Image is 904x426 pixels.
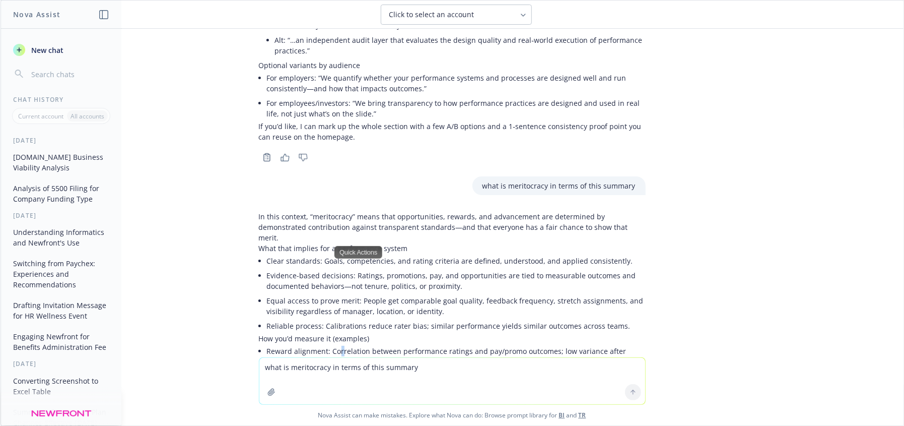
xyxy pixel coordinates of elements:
[9,373,113,400] button: Converting Screenshot to Excel Table
[71,112,104,120] p: All accounts
[482,180,636,191] p: what is meritocracy in terms of this summary
[275,33,646,58] li: Alt: “…an independent audit layer that evaluates the design quality and real‑world execution of p...
[559,411,565,419] a: BI
[29,45,63,55] span: New chat
[259,243,646,254] p: What that implies for a performance system
[267,268,646,293] li: Evidence-based decisions: Ratings, promotions, pay, and opportunities are tied to measurable outc...
[9,255,113,293] button: Switching from Paychex: Experiences and Recommendations
[262,153,271,162] svg: Copy to clipboard
[5,405,899,425] span: Nova Assist can make mistakes. Explore what Nova can do: Browse prompt library for and
[267,71,646,96] li: For employers: “We quantify whether your performance systems and processes are designed well and ...
[259,333,646,344] p: How you’d measure it (examples)
[1,136,121,145] div: [DATE]
[29,67,109,81] input: Search chats
[9,224,113,251] button: Understanding Informatics and Newfront's Use
[9,149,113,176] button: [DOMAIN_NAME] Business Viability Analysis
[9,180,113,207] button: Analysis of 5500 Filing for Company Funding Type
[18,112,63,120] p: Current account
[579,411,586,419] a: TR
[381,5,532,25] button: Click to select an account
[9,41,113,59] button: New chat
[259,121,646,142] p: If you’d like, I can mark up the whole section with a few A/B options and a 1‑sentence consistenc...
[259,211,646,243] p: In this context, “meritocracy” means that opportunities, rewards, and advancement are determined ...
[13,9,60,20] h1: Nova Assist
[267,319,646,333] li: Reliable process: Calibrations reduce rater bias; similar performance yields similar outcomes acr...
[389,10,474,20] span: Click to select an account
[267,344,646,369] li: Reward alignment: Correlation between performance ratings and pay/promo outcomes; low variance af...
[1,95,121,104] div: Chat History
[9,297,113,324] button: Drafting Invitation Message for HR Wellness Event
[267,96,646,121] li: For employees/investors: “We bring transparency to how performance practices are designed and use...
[295,150,311,164] button: Thumbs down
[267,293,646,319] li: Equal access to prove merit: People get comparable goal quality, feedback frequency, stretch assi...
[1,211,121,220] div: [DATE]
[267,254,646,268] li: Clear standards: Goals, competencies, and rating criteria are defined, understood, and applied co...
[259,60,646,71] p: Optional variants by audience
[1,359,121,368] div: [DATE]
[9,328,113,355] button: Engaging Newfront for Benefits Administration Fee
